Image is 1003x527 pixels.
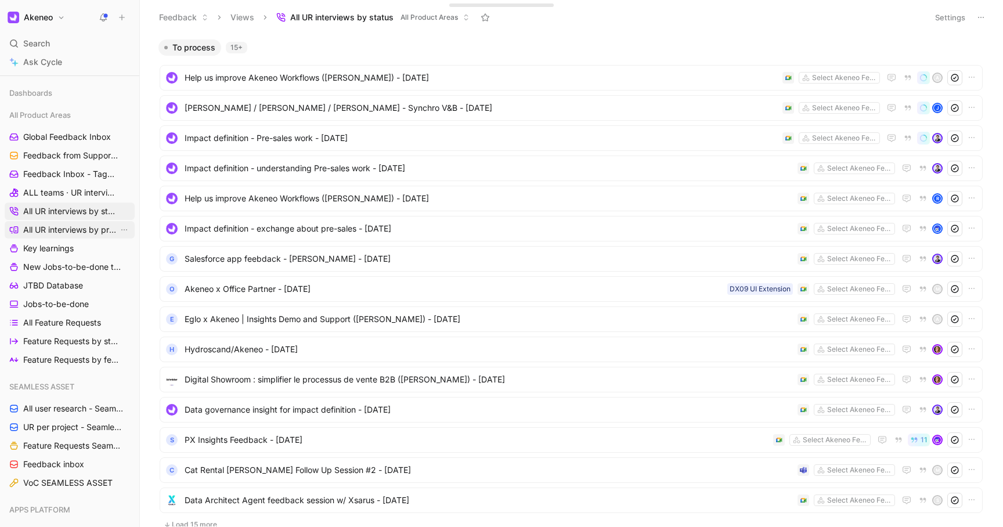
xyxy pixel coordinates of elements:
div: Dashboards [5,84,135,105]
img: logo [166,374,178,385]
a: logoHelp us improve Akeneo Workflows ([PERSON_NAME]) - [DATE]Select Akeneo FeaturesR [160,186,983,211]
div: APPS PLATFORM [5,501,135,522]
div: All Product Areas [5,106,135,124]
a: GSalesforce app feebdack - [PERSON_NAME] - [DATE]Select Akeneo Featuresavatar [160,246,983,272]
span: All UR interviews by status [23,205,119,217]
div: C [166,464,178,476]
button: Views [225,9,259,26]
a: All Feature Requests [5,314,135,331]
a: Feedback from Support Team [5,147,135,164]
span: UR per project - Seamless assets ([PERSON_NAME]) [23,421,124,433]
div: A [933,74,941,82]
span: All user research - Seamless Asset ([PERSON_NAME]) [23,403,124,414]
span: VoC SEAMLESS ASSET [23,477,113,489]
img: avatar [933,376,941,384]
span: Global Feedback Inbox [23,131,111,143]
div: H [166,344,178,355]
div: SEAMLESS ASSETAll user research - Seamless Asset ([PERSON_NAME])UR per project - Seamless assets ... [5,378,135,492]
img: logo [166,223,178,234]
span: Help us improve Akeneo Workflows ([PERSON_NAME]) - [DATE] [185,71,778,85]
div: Select Akeneo Features [812,72,877,84]
a: JTBD Database [5,277,135,294]
span: Impact definition - Pre-sales work - [DATE] [185,131,778,145]
a: All UR interviews by projectsView actions [5,221,135,239]
a: OAkeneo x Office Partner - [DATE]Select Akeneo FeaturesDX09 UI ExtensionM [160,276,983,302]
span: Feature Requests Seamless Assets [23,440,121,452]
a: logoImpact definition - understanding Pre-sales work - [DATE]Select Akeneo Featuresavatar [160,156,983,181]
span: Feature Requests by status [23,335,120,347]
a: EEglo x Akeneo | Insights Demo and Support ([PERSON_NAME]) - [DATE]Select Akeneo FeaturesA [160,306,983,332]
a: All user research - Seamless Asset ([PERSON_NAME]) [5,400,135,417]
div: All Product AreasGlobal Feedback InboxFeedback from Support TeamFeedback Inbox - TaggingALL teams... [5,106,135,369]
a: All UR interviews by status [5,203,135,220]
h1: Akeneo [24,12,53,23]
div: Search [5,35,135,52]
span: All Feature Requests [23,317,101,329]
div: J [933,104,941,112]
img: avatar [933,406,941,414]
span: Impact definition - understanding Pre-sales work - [DATE] [185,161,793,175]
span: Help us improve Akeneo Workflows ([PERSON_NAME]) - [DATE] [185,192,793,205]
div: G [166,253,178,265]
span: ALL teams · UR interviews [23,187,119,198]
span: All UR interviews by status [290,12,394,23]
div: A [933,315,941,323]
img: logo [166,163,178,174]
button: All UR interviews by statusAll Product Areas [271,9,475,26]
div: 15+ [226,42,247,53]
div: Select Akeneo Features [827,464,892,476]
button: View actions [118,224,130,236]
img: avatar [933,436,941,444]
a: Global Feedback Inbox [5,128,135,146]
img: avatar [933,225,941,233]
a: Feature Requests Seamless Assets [5,437,135,454]
a: HHydroscand/Akeneo - [DATE]Select Akeneo Featuresavatar [160,337,983,362]
a: Feedback Inbox - Tagging [5,165,135,183]
button: AkeneoAkeneo [5,9,68,26]
span: Data Architect Agent feedback session w/ Xsarus - [DATE] [185,493,793,507]
img: logo [166,132,178,144]
div: M [933,285,941,293]
div: Select Akeneo Features [827,494,892,506]
span: Salesforce app feebdack - [PERSON_NAME] - [DATE] [185,252,793,266]
button: 11 [908,434,930,446]
span: Jobs-to-be-done [23,298,89,310]
span: Feedback from Support Team [23,150,120,161]
a: logoData Architect Agent feedback session w/ Xsarus - [DATE]Select Akeneo FeaturesS [160,488,983,513]
div: O [166,283,178,295]
div: Select Akeneo Features [827,283,892,295]
div: Select Akeneo Features [827,404,892,416]
div: Select Akeneo Features [827,253,892,265]
span: JTBD Database [23,280,83,291]
a: CCat Rental [PERSON_NAME] Follow Up Session #2 - [DATE]Select Akeneo FeaturesM [160,457,983,483]
a: Feature Requests by status [5,333,135,350]
span: New Jobs-to-be-done to review ([PERSON_NAME]) [23,261,124,273]
span: Impact definition - exchange about pre-sales - [DATE] [185,222,793,236]
div: DX09 UI Extension [730,283,791,295]
div: Select Akeneo Features [827,374,892,385]
div: M [933,466,941,474]
span: Search [23,37,50,50]
a: logoHelp us improve Akeneo Workflows ([PERSON_NAME]) - [DATE]Select Akeneo FeaturesA [160,65,983,91]
span: Feedback Inbox - Tagging [23,168,119,180]
span: All UR interviews by projects [23,224,118,236]
div: Select Akeneo Features [827,344,892,355]
span: Eglo x Akeneo | Insights Demo and Support ([PERSON_NAME]) - [DATE] [185,312,793,326]
img: logo [166,72,178,84]
div: S [166,434,178,446]
a: Feedback inbox [5,456,135,473]
div: E [166,313,178,325]
div: Dashboards [5,84,135,102]
img: logo [166,193,178,204]
span: PX Insights Feedback - [DATE] [185,433,769,447]
span: To process [172,42,215,53]
div: Select Akeneo Features [812,132,877,144]
a: logoData governance insight for impact definition - [DATE]Select Akeneo Featuresavatar [160,397,983,423]
img: avatar [933,134,941,142]
img: logo [166,404,178,416]
span: Data governance insight for impact definition - [DATE] [185,403,793,417]
a: Feature Requests by feature [5,351,135,369]
button: Settings [930,9,970,26]
span: All Product Areas [9,109,71,121]
button: Feedback [154,9,214,26]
